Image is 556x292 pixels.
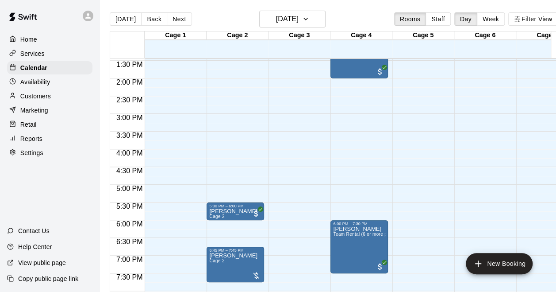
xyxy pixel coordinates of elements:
p: Home [20,35,37,44]
div: 6:00 PM – 7:30 PM: Ernest Hernandez [330,220,388,273]
span: 7:30 PM [114,273,145,281]
div: Cage 2 [207,31,268,40]
p: Customers [20,92,51,101]
span: Cage 2 [209,258,224,263]
span: All customers have paid [376,262,384,271]
div: 6:00 PM – 7:30 PM [333,222,385,226]
div: 5:30 PM – 6:00 PM [209,204,261,208]
span: All customers have paid [252,209,261,218]
a: Marketing [7,104,92,117]
div: Cage 5 [392,31,454,40]
a: Availability [7,75,92,89]
a: Reports [7,132,92,145]
a: Services [7,47,92,60]
div: Cage 3 [268,31,330,40]
button: [DATE] [110,12,142,26]
span: Team Rental (6 or more players) [333,232,401,237]
div: 1:00 PM – 2:00 PM: Rebecca Niemietz [330,43,388,78]
p: Marketing [20,106,48,115]
a: Home [7,33,92,46]
div: 6:45 PM – 7:45 PM: Cage 2 [207,247,264,282]
div: 6:45 PM – 7:45 PM [209,248,261,253]
span: 5:00 PM [114,185,145,192]
p: View public page [18,258,66,267]
button: add [466,253,533,274]
span: 2:00 PM [114,78,145,86]
button: Next [167,12,192,26]
p: Contact Us [18,226,50,235]
div: Cage 1 [145,31,207,40]
span: 4:30 PM [114,167,145,175]
p: Reports [20,134,42,143]
button: Day [454,12,477,26]
span: All customers have paid [376,67,384,76]
div: Cage 6 [454,31,516,40]
p: Retail [20,120,37,129]
span: 6:30 PM [114,238,145,245]
p: Help Center [18,242,52,251]
span: 5:30 PM [114,202,145,210]
h6: [DATE] [276,13,299,25]
button: [DATE] [259,11,326,27]
span: 3:30 PM [114,132,145,139]
div: Cage 4 [330,31,392,40]
button: Back [141,12,167,26]
button: Week [477,12,505,26]
span: 4:00 PM [114,149,145,157]
span: 3:00 PM [114,114,145,121]
button: Staff [426,12,451,26]
p: Availability [20,78,50,86]
div: 5:30 PM – 6:00 PM: Eric Yuen [207,202,264,220]
span: Cage 2 [209,214,224,219]
span: 7:00 PM [114,256,145,263]
button: Rooms [394,12,426,26]
a: Retail [7,118,92,131]
p: Copy public page link [18,274,78,283]
p: Calendar [20,63,47,72]
a: Settings [7,146,92,160]
span: 2:30 PM [114,96,145,104]
span: 6:00 PM [114,220,145,228]
p: Settings [20,148,43,157]
span: 1:30 PM [114,61,145,68]
a: Calendar [7,61,92,74]
p: Services [20,49,45,58]
a: Customers [7,90,92,103]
